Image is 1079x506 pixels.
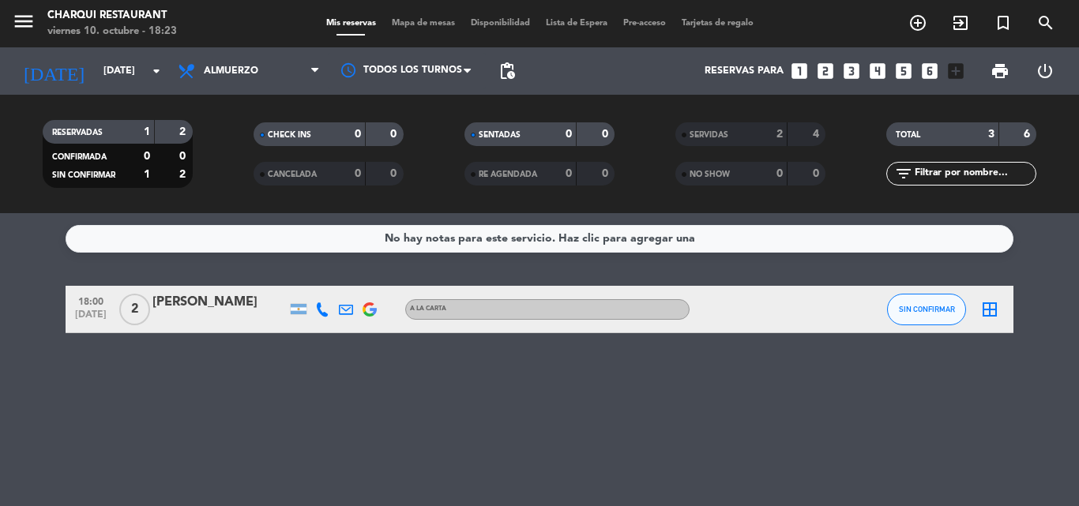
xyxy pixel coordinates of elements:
[390,168,400,179] strong: 0
[813,129,822,140] strong: 4
[268,131,311,139] span: CHECK INS
[71,291,111,309] span: 18:00
[674,19,761,28] span: Tarjetas de regalo
[789,61,810,81] i: looks_one
[144,151,150,162] strong: 0
[268,171,317,178] span: CANCELADA
[1022,47,1067,95] div: LOG OUT
[538,19,615,28] span: Lista de Espera
[390,129,400,140] strong: 0
[12,9,36,33] i: menu
[363,302,377,317] img: google-logo.png
[144,169,150,180] strong: 1
[867,61,888,81] i: looks_4
[887,294,966,325] button: SIN CONFIRMAR
[919,61,940,81] i: looks_6
[776,129,783,140] strong: 2
[813,168,822,179] strong: 0
[566,129,572,140] strong: 0
[384,19,463,28] span: Mapa de mesas
[479,171,537,178] span: RE AGENDADA
[815,61,836,81] i: looks_two
[204,66,258,77] span: Almuerzo
[385,230,695,248] div: No hay notas para este servicio. Haz clic para agregar una
[899,305,955,313] span: SIN CONFIRMAR
[479,131,521,139] span: SENTADAS
[841,61,862,81] i: looks_3
[705,66,784,77] span: Reservas para
[355,129,361,140] strong: 0
[119,294,150,325] span: 2
[179,169,189,180] strong: 2
[690,171,730,178] span: NO SHOW
[566,168,572,179] strong: 0
[994,13,1013,32] i: turned_in_not
[1036,62,1055,81] i: power_settings_new
[602,129,611,140] strong: 0
[52,171,115,179] span: SIN CONFIRMAR
[615,19,674,28] span: Pre-acceso
[690,131,728,139] span: SERVIDAS
[52,129,103,137] span: RESERVADAS
[776,168,783,179] strong: 0
[894,164,913,183] i: filter_list
[179,151,189,162] strong: 0
[47,8,177,24] div: Charqui Restaurant
[152,292,287,313] div: [PERSON_NAME]
[908,13,927,32] i: add_circle_outline
[893,61,914,81] i: looks_5
[144,126,150,137] strong: 1
[52,153,107,161] span: CONFIRMADA
[1024,129,1033,140] strong: 6
[896,131,920,139] span: TOTAL
[12,9,36,39] button: menu
[71,309,111,328] span: [DATE]
[980,300,999,319] i: border_all
[1036,13,1055,32] i: search
[498,62,517,81] span: pending_actions
[47,24,177,39] div: viernes 10. octubre - 18:23
[355,168,361,179] strong: 0
[951,13,970,32] i: exit_to_app
[179,126,189,137] strong: 2
[602,168,611,179] strong: 0
[988,129,994,140] strong: 3
[12,54,96,88] i: [DATE]
[318,19,384,28] span: Mis reservas
[946,61,966,81] i: add_box
[410,305,446,312] span: A LA CARTA
[991,62,1009,81] span: print
[463,19,538,28] span: Disponibilidad
[913,165,1036,182] input: Filtrar por nombre...
[147,62,166,81] i: arrow_drop_down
